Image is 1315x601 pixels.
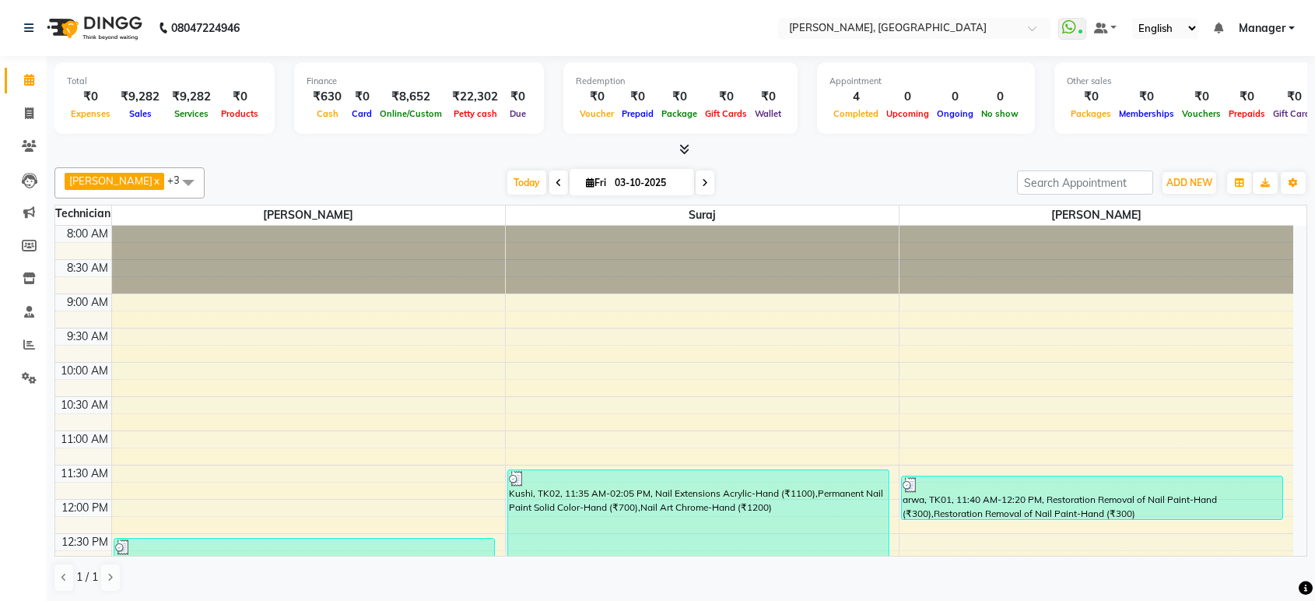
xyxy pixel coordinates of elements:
div: ₹0 [348,88,376,106]
div: ₹9,282 [166,88,217,106]
span: Packages [1067,108,1115,119]
span: Due [506,108,530,119]
span: Gift Cards [701,108,751,119]
span: Card [348,108,376,119]
div: 4 [829,88,882,106]
div: 0 [933,88,977,106]
div: ₹0 [751,88,785,106]
span: 1 / 1 [76,569,98,585]
div: ₹0 [1178,88,1225,106]
div: 9:00 AM [64,294,111,311]
span: ADD NEW [1166,177,1212,188]
div: ₹8,652 [376,88,446,106]
span: [PERSON_NAME] [69,174,153,187]
div: arwa, TK01, 11:40 AM-12:20 PM, Restoration Removal of Nail Paint-Hand (₹300),Restoration Removal ... [902,476,1282,519]
div: Redemption [576,75,785,88]
span: Services [170,108,212,119]
div: ₹0 [504,88,531,106]
span: Vouchers [1178,108,1225,119]
span: [PERSON_NAME] [112,206,505,225]
div: ₹0 [217,88,262,106]
span: Fri [582,177,610,188]
span: Products [217,108,262,119]
div: 11:00 AM [58,431,111,448]
div: 10:30 AM [58,397,111,413]
span: Suraj [506,206,899,225]
span: No show [977,108,1022,119]
span: Memberships [1115,108,1178,119]
div: 0 [977,88,1022,106]
div: ₹0 [701,88,751,106]
div: ₹0 [576,88,618,106]
span: Expenses [67,108,114,119]
span: Ongoing [933,108,977,119]
span: [PERSON_NAME] [899,206,1293,225]
div: 11:30 AM [58,466,111,482]
span: Sales [125,108,156,119]
div: ₹9,282 [114,88,166,106]
div: 8:00 AM [64,226,111,242]
span: Cash [313,108,342,119]
div: 12:00 PM [58,500,111,516]
span: Prepaid [618,108,657,119]
span: Wallet [751,108,785,119]
div: ₹0 [1067,88,1115,106]
span: Today [507,170,546,195]
div: 8:30 AM [64,260,111,276]
div: ₹630 [307,88,348,106]
span: Package [657,108,701,119]
b: 08047224946 [171,6,240,50]
div: ₹0 [657,88,701,106]
div: 9:30 AM [64,329,111,345]
div: ₹22,302 [446,88,504,106]
div: ₹0 [618,88,657,106]
span: Prepaids [1225,108,1269,119]
span: Completed [829,108,882,119]
div: Finance [307,75,531,88]
input: 2025-10-03 [610,171,688,195]
span: Voucher [576,108,618,119]
div: Appointment [829,75,1022,88]
span: +3 [167,174,191,186]
div: Technician [55,206,111,222]
div: 0 [882,88,933,106]
span: Petty cash [450,108,501,119]
button: ADD NEW [1162,172,1216,194]
a: x [153,174,160,187]
div: Total [67,75,262,88]
div: ₹0 [1225,88,1269,106]
div: 10:00 AM [58,363,111,379]
img: logo [40,6,146,50]
div: ₹0 [67,88,114,106]
span: Online/Custom [376,108,446,119]
span: Upcoming [882,108,933,119]
input: Search Appointment [1017,170,1153,195]
div: ₹0 [1115,88,1178,106]
div: 12:30 PM [58,534,111,550]
span: Manager [1239,20,1285,37]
